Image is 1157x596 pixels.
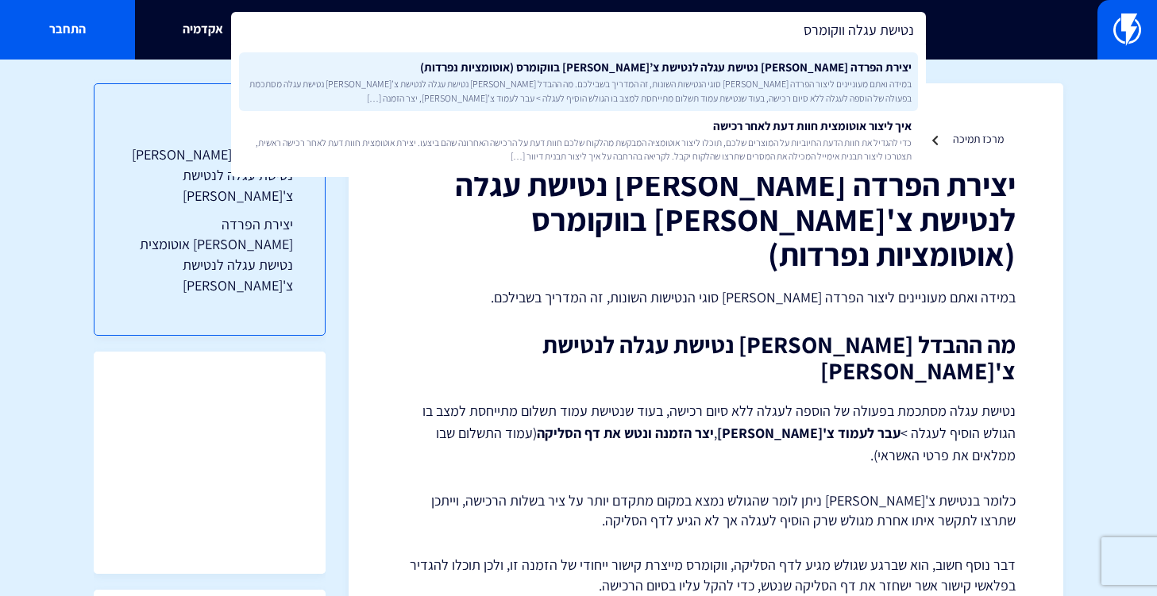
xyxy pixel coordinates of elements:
[537,424,714,442] strong: יצר הזמנה ונטש את דף הסליקה
[396,555,1016,595] p: דבר נוסף חשוב, הוא שברגע שגולש מגיע לדף הסליקה, ווקומרס מייצרת קישור ייחודי של הזמנה זו, ולכן תוכ...
[717,424,901,442] strong: עבר לעמוד צ'[PERSON_NAME]
[239,111,917,170] a: איך ליצור אוטומצית חוות דעת לאחר רכישהכדי להגדיל את חוות הדעת החיוביות על המוצרים שלכם, תוכלו ליצ...
[396,400,1016,467] p: נטישת עגלה מסתכמת בפעולה של הוספה לעגלה ללא סיום רכישה, בעוד שנטישת עמוד תשלום מתייחסת למצב בו הג...
[126,116,292,137] h3: תוכן
[126,144,292,206] a: מה ההבדל [PERSON_NAME] נטישת עגלה לנטישת צ'[PERSON_NAME]
[231,12,925,48] input: חיפוש מהיר...
[126,214,292,296] a: יצירת הפרדה [PERSON_NAME] אוטומצית נטישת עגלה לנטישת צ'[PERSON_NAME]
[953,132,1004,146] a: מרכז תמיכה
[396,490,1016,531] p: כלומר בנטישת צ'[PERSON_NAME] ניתן לומר שהגולש נמצא במקום מתקדם יותר על ציר בשלות הרכישה, וייתכן ש...
[396,332,1016,384] h2: מה ההבדל [PERSON_NAME] נטישת עגלה לנטישת צ'[PERSON_NAME]
[396,167,1016,271] h1: יצירת הפרדה [PERSON_NAME] נטישת עגלה לנטישת צ'[PERSON_NAME] בווקומרס (אוטומציות נפרדות)
[396,287,1016,308] p: במידה ואתם מעוניינים ליצור הפרדה [PERSON_NAME] סוגי הנטישות השונות, זה המדריך בשבילכם.
[245,77,911,104] span: במידה ואתם מעוניינים ליצור הפרדה [PERSON_NAME] סוגי הנטישות השונות, זה המדריך בשבילכם. מה ההבדל [...
[239,52,917,111] a: יצירת הפרדה [PERSON_NAME] נטישת עגלה לנטישת צ’[PERSON_NAME] בווקומרס (אוטומציות נפרדות)במידה ואתם...
[245,136,911,163] span: כדי להגדיל את חוות הדעת החיוביות על המוצרים שלכם, תוכלו ליצור אוטומציה המבקשת מהלקוח שלכם חוות דע...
